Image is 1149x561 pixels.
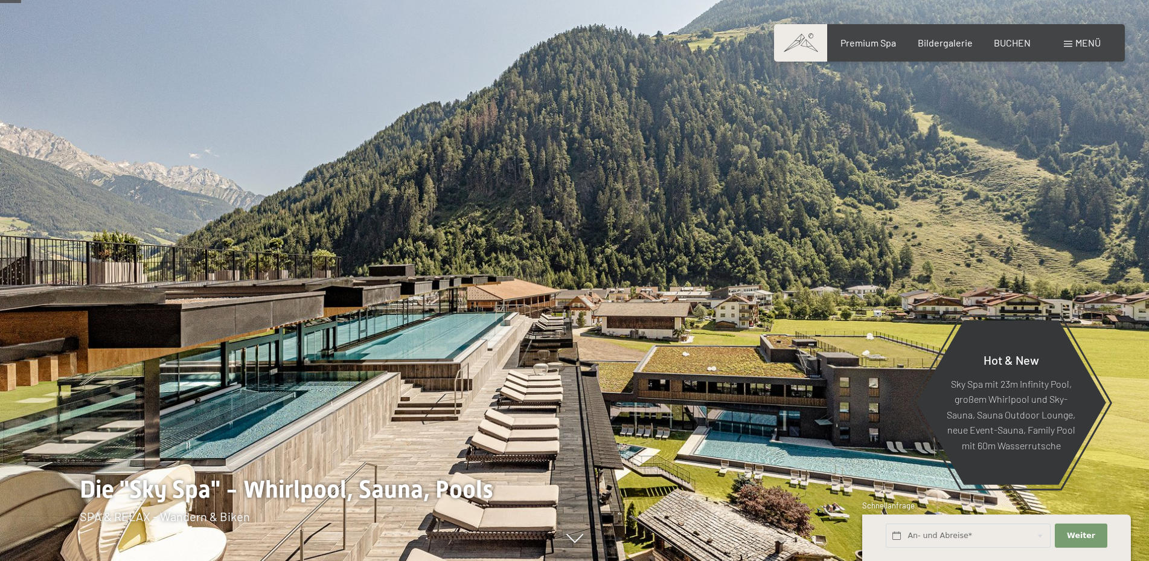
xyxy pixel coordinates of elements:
button: Weiter [1055,524,1107,548]
a: Hot & New Sky Spa mit 23m Infinity Pool, großem Whirlpool und Sky-Sauna, Sauna Outdoor Lounge, ne... [915,319,1107,486]
span: Schnellanfrage [862,501,915,510]
p: Sky Spa mit 23m Infinity Pool, großem Whirlpool und Sky-Sauna, Sauna Outdoor Lounge, neue Event-S... [946,376,1077,453]
a: Premium Spa [840,37,896,48]
span: Hot & New [984,352,1039,367]
a: Bildergalerie [918,37,973,48]
a: BUCHEN [994,37,1031,48]
span: Weiter [1067,530,1095,541]
span: Menü [1075,37,1101,48]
